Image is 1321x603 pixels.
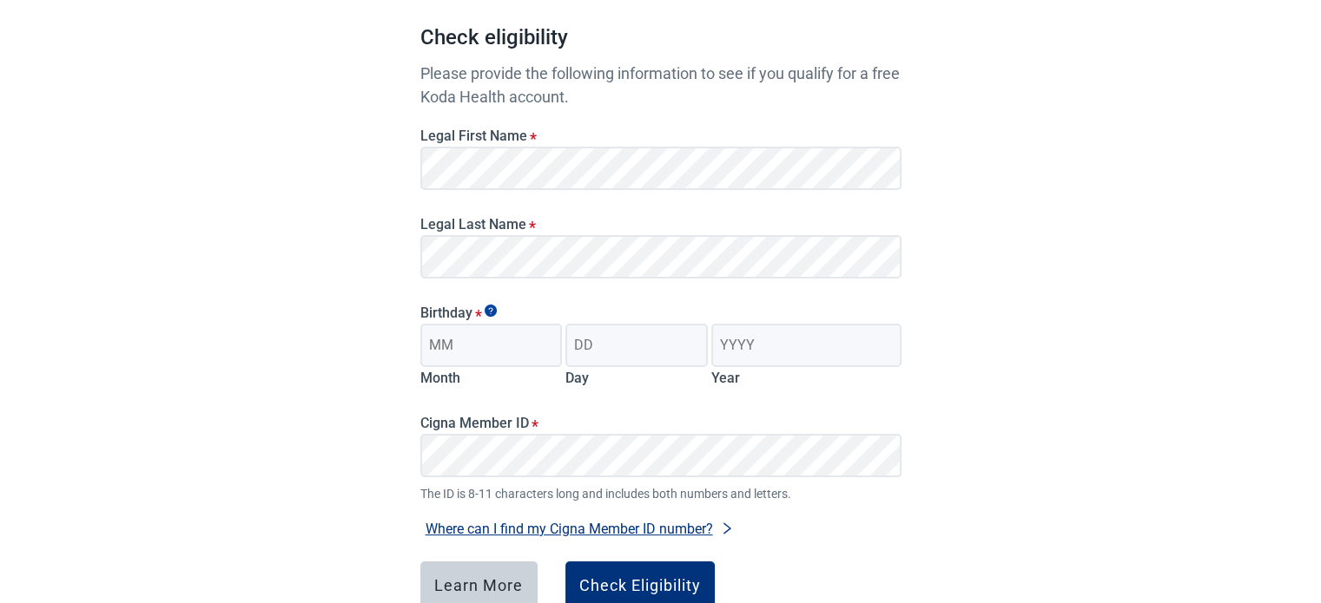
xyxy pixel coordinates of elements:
div: Check Eligibility [579,577,701,594]
label: Year [711,370,740,386]
span: Show tooltip [485,305,497,317]
button: Where can I find my Cigna Member ID number? [420,517,739,541]
h1: Check eligibility [420,22,902,62]
span: right [720,521,734,535]
label: Day [565,370,589,386]
div: Learn More [434,577,523,594]
label: Legal Last Name [420,216,902,233]
label: Month [420,370,460,386]
input: Birth month [420,324,563,367]
p: Please provide the following information to see if you qualify for a free Koda Health account. [420,62,902,108]
input: Birth year [711,324,901,367]
label: Legal First Name [420,128,902,144]
span: The ID is 8-11 characters long and includes both numbers and letters. [420,484,902,503]
label: Cigna Member ID [420,415,902,431]
legend: Birthday [420,305,902,321]
input: Birth day [565,324,708,367]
